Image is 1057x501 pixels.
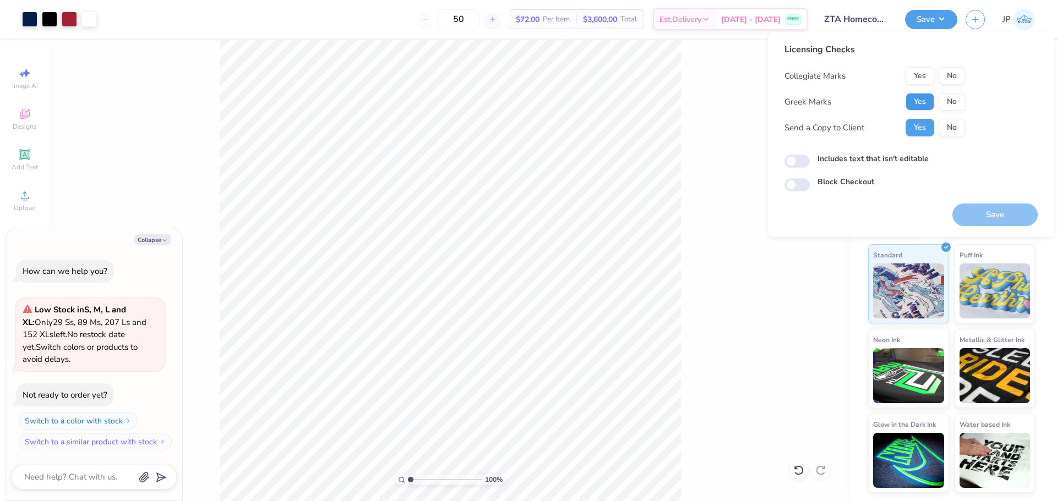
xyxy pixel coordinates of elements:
[660,14,701,25] span: Est. Delivery
[784,96,831,108] div: Greek Marks
[873,419,936,430] span: Glow in the Dark Ink
[906,119,934,136] button: Yes
[939,119,965,136] button: No
[906,67,934,85] button: Yes
[960,348,1031,403] img: Metallic & Glitter Ink
[721,14,781,25] span: [DATE] - [DATE]
[23,389,107,400] div: Not ready to order yet?
[906,93,934,111] button: Yes
[543,14,570,25] span: Per Item
[818,176,874,188] label: Block Checkout
[620,14,637,25] span: Total
[873,249,902,261] span: Standard
[960,263,1031,318] img: Puff Ink
[12,81,38,90] span: Image AI
[784,70,846,82] div: Collegiate Marks
[784,43,965,56] div: Licensing Checks
[960,334,1025,345] span: Metallic & Glitter Ink
[23,329,125,353] span: No restock date yet.
[159,438,166,445] img: Switch to a similar product with stock
[19,412,138,430] button: Switch to a color with stock
[1002,9,1035,30] a: JP
[873,433,944,488] img: Glow in the Dark Ink
[19,433,172,450] button: Switch to a similar product with stock
[12,163,38,172] span: Add Text
[960,433,1031,488] img: Water based Ink
[583,14,617,25] span: $3,600.00
[873,334,900,345] span: Neon Ink
[1002,13,1011,26] span: JP
[960,419,1010,430] span: Water based Ink
[14,203,36,212] span: Upload
[437,9,480,29] input: – –
[23,304,146,365] span: Only 29 Ss, 89 Ms, 207 Ls and 152 XLs left. Switch colors or products to avoid delays.
[873,348,944,403] img: Neon Ink
[905,10,957,29] button: Save
[516,14,540,25] span: $72.00
[485,475,503,485] span: 100 %
[816,8,897,30] input: Untitled Design
[23,266,107,277] div: How can we help you?
[1014,9,1035,30] img: John Paul Torres
[787,15,799,23] span: FREE
[13,122,37,131] span: Designs
[125,417,132,424] img: Switch to a color with stock
[960,249,983,261] span: Puff Ink
[784,122,864,134] div: Send a Copy to Client
[939,67,965,85] button: No
[23,304,126,328] strong: Low Stock in S, M, L and XL :
[134,234,171,245] button: Collapse
[939,93,965,111] button: No
[818,153,929,164] label: Includes text that isn't editable
[873,263,944,318] img: Standard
